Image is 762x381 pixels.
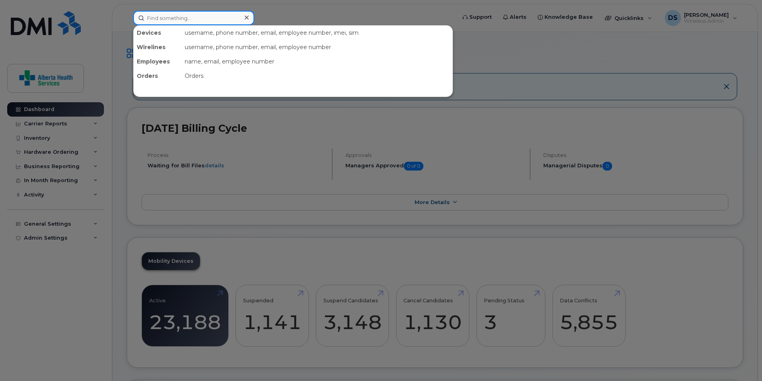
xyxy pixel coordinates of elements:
div: name, email, employee number [182,54,453,69]
div: Devices [134,26,182,40]
div: username, phone number, email, employee number [182,40,453,54]
div: Orders [182,69,453,83]
div: Orders [134,69,182,83]
div: Wirelines [134,40,182,54]
div: Employees [134,54,182,69]
div: username, phone number, email, employee number, imei, sim [182,26,453,40]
